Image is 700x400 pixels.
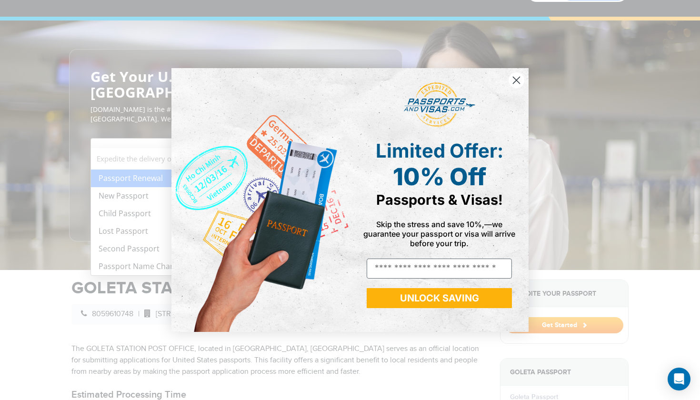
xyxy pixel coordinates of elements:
[668,368,690,390] div: Open Intercom Messenger
[171,68,350,331] img: de9cda0d-0715-46ca-9a25-073762a91ba7.png
[363,220,515,248] span: Skip the stress and save 10%,—we guarantee your passport or visa will arrive before your trip.
[376,139,503,162] span: Limited Offer:
[404,82,475,127] img: passports and visas
[376,191,503,208] span: Passports & Visas!
[367,288,512,308] button: UNLOCK SAVING
[508,72,525,89] button: Close dialog
[393,162,486,191] span: 10% Off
